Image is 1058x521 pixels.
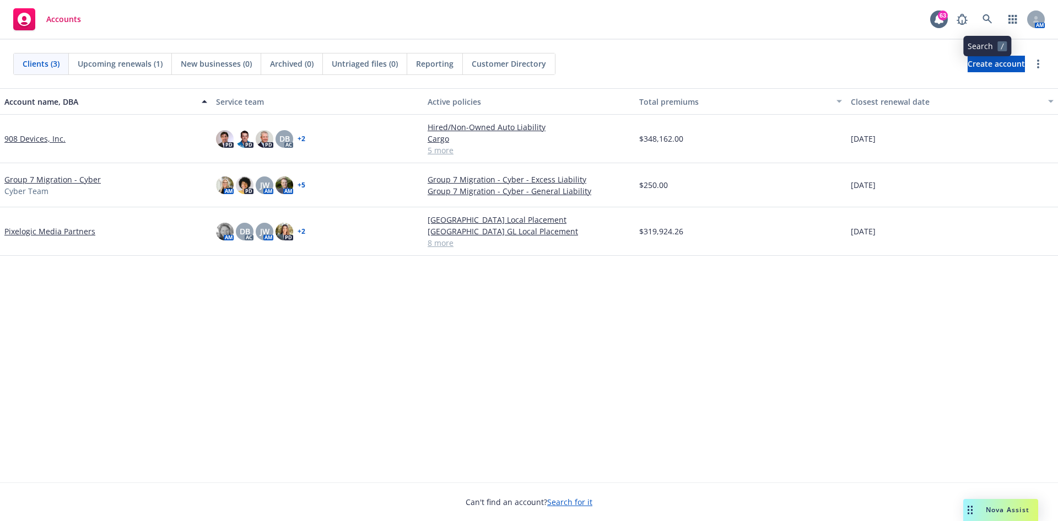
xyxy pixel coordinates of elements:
[46,15,81,24] span: Accounts
[1002,8,1024,30] a: Switch app
[968,56,1025,72] a: Create account
[1032,57,1045,71] a: more
[635,88,846,115] button: Total premiums
[428,96,630,108] div: Active policies
[851,133,876,144] span: [DATE]
[851,96,1041,108] div: Closest renewal date
[216,223,234,240] img: photo
[963,499,977,521] div: Drag to move
[216,176,234,194] img: photo
[4,133,66,144] a: 908 Devices, Inc.
[428,185,630,197] a: Group 7 Migration - Cyber - General Liability
[428,214,630,225] a: [GEOGRAPHIC_DATA] Local Placement
[9,4,85,35] a: Accounts
[639,179,668,191] span: $250.00
[976,8,998,30] a: Search
[416,58,454,69] span: Reporting
[466,496,592,508] span: Can't find an account?
[4,185,48,197] span: Cyber Team
[260,179,269,191] span: JW
[4,96,195,108] div: Account name, DBA
[428,133,630,144] a: Cargo
[851,225,876,237] span: [DATE]
[428,237,630,249] a: 8 more
[216,96,419,108] div: Service team
[23,58,60,69] span: Clients (3)
[236,176,253,194] img: photo
[846,88,1058,115] button: Closest renewal date
[428,174,630,185] a: Group 7 Migration - Cyber - Excess Liability
[270,58,314,69] span: Archived (0)
[428,225,630,237] a: [GEOGRAPHIC_DATA] GL Local Placement
[181,58,252,69] span: New businesses (0)
[968,53,1025,74] span: Create account
[639,96,830,108] div: Total premiums
[428,121,630,133] a: Hired/Non-Owned Auto Liability
[4,225,95,237] a: Pixelogic Media Partners
[256,130,273,148] img: photo
[216,130,234,148] img: photo
[639,225,683,237] span: $319,924.26
[951,8,973,30] a: Report a Bug
[276,223,293,240] img: photo
[260,225,269,237] span: JW
[472,58,546,69] span: Customer Directory
[423,88,635,115] button: Active policies
[298,136,305,142] a: + 2
[298,182,305,189] a: + 5
[428,144,630,156] a: 5 more
[276,176,293,194] img: photo
[639,133,683,144] span: $348,162.00
[4,174,101,185] a: Group 7 Migration - Cyber
[938,10,948,20] div: 63
[236,130,253,148] img: photo
[963,499,1038,521] button: Nova Assist
[298,228,305,235] a: + 2
[279,133,290,144] span: DB
[547,497,592,507] a: Search for it
[986,505,1029,514] span: Nova Assist
[332,58,398,69] span: Untriaged files (0)
[240,225,250,237] span: DB
[212,88,423,115] button: Service team
[851,179,876,191] span: [DATE]
[78,58,163,69] span: Upcoming renewals (1)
